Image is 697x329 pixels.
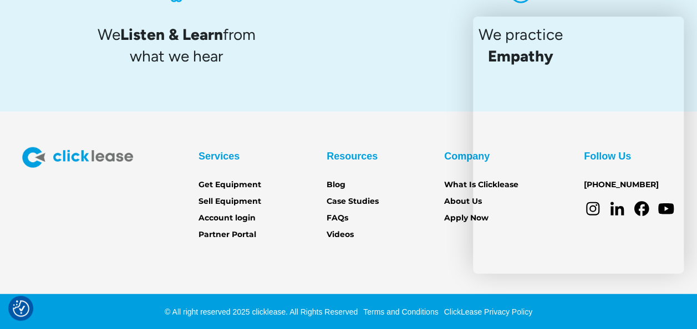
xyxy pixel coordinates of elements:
[199,196,261,208] a: Sell Equipment
[13,300,29,317] img: Revisit consent button
[199,179,261,191] a: Get Equipment
[327,179,345,191] a: Blog
[444,212,489,224] a: Apply Now
[199,212,256,224] a: Account login
[94,24,259,67] h4: We from what we hear
[444,179,518,191] a: What Is Clicklease
[199,147,240,165] div: Services
[327,229,354,241] a: Videos
[327,212,348,224] a: FAQs
[199,229,256,241] a: Partner Portal
[327,196,379,208] a: Case Studies
[473,17,684,274] iframe: Chat Window
[327,147,378,165] div: Resources
[441,307,532,316] a: ClickLease Privacy Policy
[444,147,490,165] div: Company
[444,196,482,208] a: About Us
[165,306,358,317] div: © All right reserved 2025 clicklease. All Rights Reserved
[13,300,29,317] button: Consent Preferences
[360,307,438,316] a: Terms and Conditions
[120,25,223,44] span: Listen & Learn
[22,147,133,168] img: Clicklease logo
